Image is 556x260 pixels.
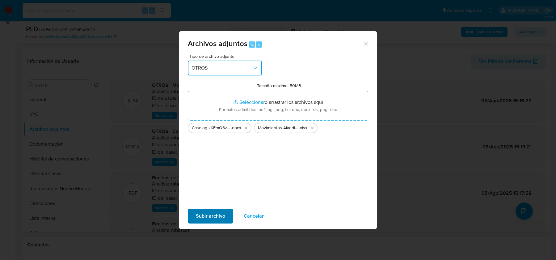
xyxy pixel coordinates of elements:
[244,209,264,223] span: Cancelar
[189,54,263,58] span: Tipo de archivo adjunto
[299,125,307,131] span: .xlsx
[250,42,254,48] span: ⌥
[257,83,301,88] label: Tamaño máximo: 50MB
[188,209,233,224] button: Subir archivo
[196,209,225,223] span: Subir archivo
[242,124,250,132] button: Eliminar Caselog zKFmQ6zpYrPhjhZdlPrA3GXt_2025_09_09_11_19_30.docx
[231,125,241,131] span: .docx
[188,38,247,49] span: Archivos adjuntos
[188,121,368,133] ul: Archivos seleccionados
[192,65,252,71] span: OTROS
[236,209,272,224] button: Cancelar
[363,40,369,46] button: Cerrar
[192,125,231,131] span: Caselog zKFmQ6zpYrPhjhZdlPrA3GXt_2025_09_09_11_19_30
[258,42,260,48] span: a
[258,125,299,131] span: Movimientos-Aladdin-v10_1 zKFmQ6zpYrPhjhZdlPrA3GXt
[309,124,316,132] button: Eliminar Movimientos-Aladdin-v10_1 zKFmQ6zpYrPhjhZdlPrA3GXt.xlsx
[188,61,262,75] button: OTROS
